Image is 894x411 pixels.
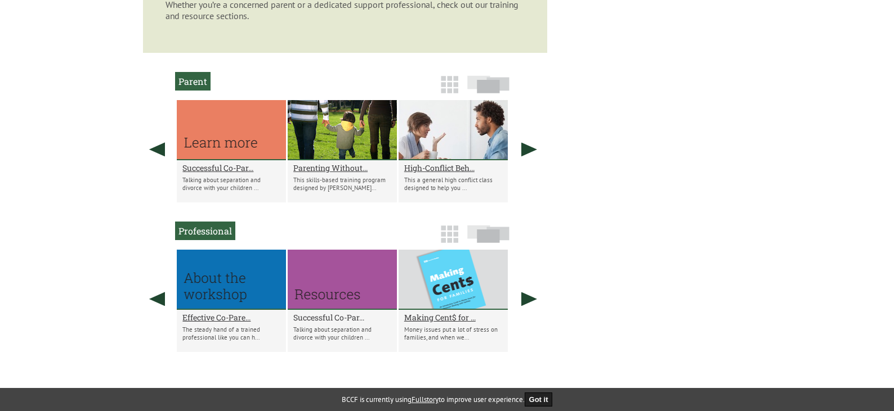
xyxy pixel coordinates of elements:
p: Talking about separation and divorce with your children ... [293,326,391,341]
img: slide-icon.png [467,75,509,93]
img: grid-icon.png [441,76,458,93]
a: Successful Co-Par... [293,312,391,323]
a: Grid View [437,231,462,249]
li: Successful Co-Parenting Solutions and Strategies [288,250,397,352]
a: Making Cent$ for ... [404,312,502,323]
a: High-Conflict Beh... [404,162,502,173]
a: Grid View [437,81,462,99]
a: Successful Co-Par... [182,162,280,173]
button: Got it [525,392,553,407]
a: Slide View [464,81,513,99]
a: Slide View [464,231,513,249]
a: Parenting Without... [293,162,391,173]
p: The steady hand of a trained professional like you can h... [182,326,280,341]
p: Talking about separation and divorce with your children ... [182,176,280,192]
a: Effective Co-Pare... [182,312,280,323]
h2: Parent [175,72,211,91]
img: slide-icon.png [467,225,509,243]
h2: Professional [175,222,235,240]
li: Effective Co-Parenting Tools for Professionals [177,250,286,352]
p: This a general high conflict class designed to help you ... [404,176,502,192]
img: grid-icon.png [441,225,458,243]
li: High-Conflict Behavioural Skills [399,100,508,202]
p: This skills-based training program designed by [PERSON_NAME]... [293,176,391,192]
li: Parenting Without Conflict [288,100,397,202]
li: Successful Co-Parenting Solutions and Strategies [177,100,286,202]
a: Fullstory [412,395,439,404]
p: Money issues put a lot of stress on families, and when we... [404,326,502,341]
li: Making Cent$ for Families Workbook [399,250,508,352]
